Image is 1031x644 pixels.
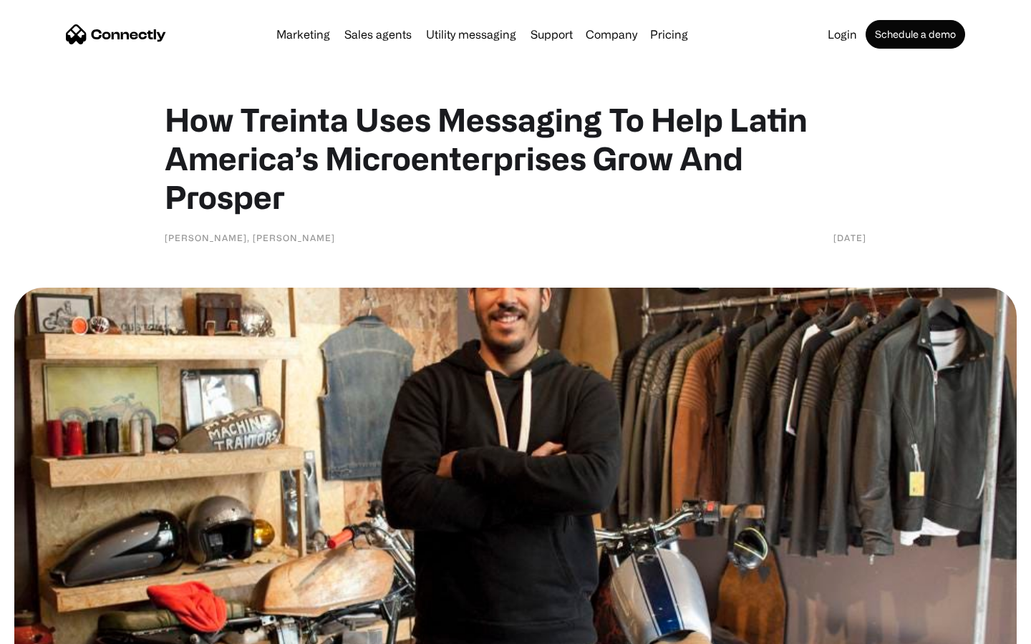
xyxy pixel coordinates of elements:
a: Support [525,29,579,40]
a: Marketing [271,29,336,40]
a: home [66,24,166,45]
a: Login [822,29,863,40]
a: Sales agents [339,29,417,40]
ul: Language list [29,619,86,639]
h1: How Treinta Uses Messaging To Help Latin America’s Microenterprises Grow And Prosper [165,100,866,216]
div: Company [586,24,637,44]
aside: Language selected: English [14,619,86,639]
div: Company [581,24,642,44]
div: [DATE] [833,230,866,245]
a: Pricing [644,29,694,40]
a: Schedule a demo [866,20,965,49]
div: [PERSON_NAME], [PERSON_NAME] [165,230,335,245]
a: Utility messaging [420,29,522,40]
